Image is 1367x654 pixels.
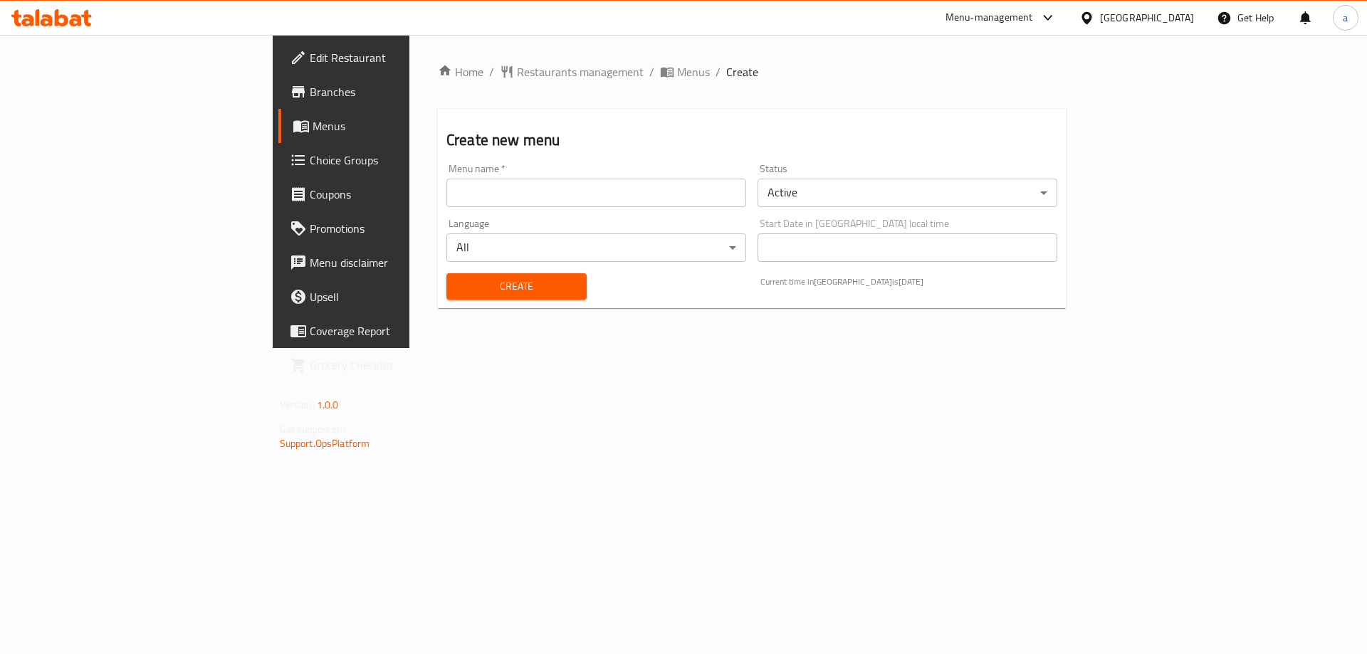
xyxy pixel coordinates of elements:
input: Please enter Menu name [446,179,746,207]
span: Create [458,278,575,295]
span: Coupons [310,186,490,203]
span: Edit Restaurant [310,49,490,66]
span: Upsell [310,288,490,305]
a: Promotions [278,211,501,246]
span: a [1343,10,1348,26]
a: Support.OpsPlatform [280,434,370,453]
div: Active [758,179,1057,207]
span: Choice Groups [310,152,490,169]
span: Get support on: [280,420,345,438]
button: Create [446,273,587,300]
span: 1.0.0 [317,396,339,414]
span: Coverage Report [310,322,490,339]
a: Restaurants management [500,63,644,80]
div: All [446,233,746,262]
a: Menu disclaimer [278,246,501,280]
span: Branches [310,83,490,100]
a: Choice Groups [278,143,501,177]
div: Menu-management [946,9,1033,26]
span: Menu disclaimer [310,254,490,271]
p: Current time in [GEOGRAPHIC_DATA] is [DATE] [760,275,1057,288]
div: [GEOGRAPHIC_DATA] [1100,10,1194,26]
a: Branches [278,75,501,109]
a: Upsell [278,280,501,314]
span: Restaurants management [517,63,644,80]
nav: breadcrumb [438,63,1066,80]
span: Version: [280,396,315,414]
a: Menus [660,63,710,80]
span: Create [726,63,758,80]
a: Grocery Checklist [278,348,501,382]
span: Grocery Checklist [310,357,490,374]
span: Menus [313,117,490,135]
span: Promotions [310,220,490,237]
li: / [649,63,654,80]
h2: Create new menu [446,130,1057,151]
li: / [716,63,721,80]
a: Menus [278,109,501,143]
a: Edit Restaurant [278,41,501,75]
a: Coverage Report [278,314,501,348]
a: Coupons [278,177,501,211]
span: Menus [677,63,710,80]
